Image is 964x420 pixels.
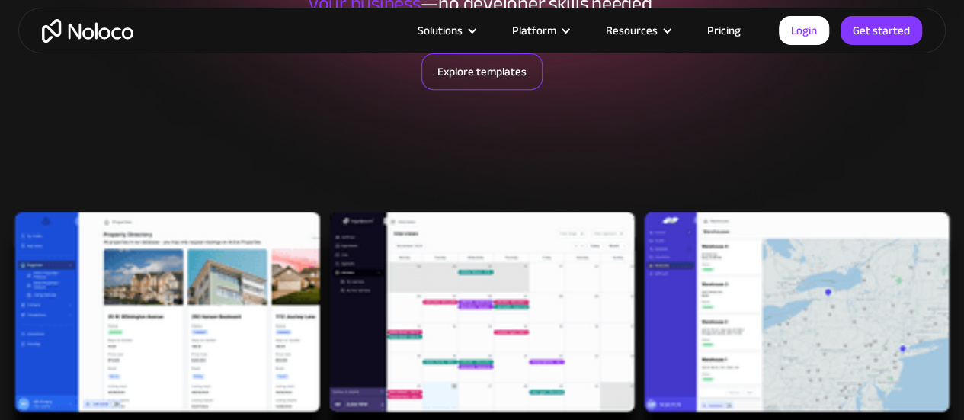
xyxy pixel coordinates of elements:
[587,21,688,40] div: Resources
[421,53,543,90] a: Explore templates
[399,21,493,40] div: Solutions
[841,16,922,45] a: Get started
[418,21,463,40] div: Solutions
[42,19,133,43] a: home
[512,21,556,40] div: Platform
[779,16,829,45] a: Login
[688,21,760,40] a: Pricing
[493,21,587,40] div: Platform
[606,21,658,40] div: Resources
